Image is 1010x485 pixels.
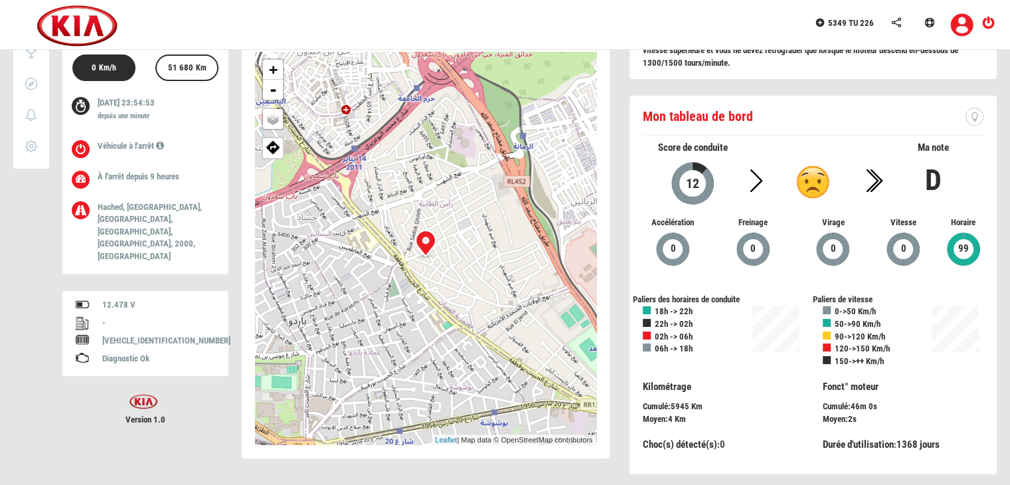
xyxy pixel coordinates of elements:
p: Fonct° moteur [823,380,983,394]
label: Km/h [99,62,116,74]
span: 0 [669,241,676,256]
p: [DATE] 23:54:53 [98,97,209,124]
span: 0 [750,241,756,256]
span: À l'arrêt [98,171,124,181]
span: Horaire [943,217,983,229]
b: 18h -> 22h [655,306,693,316]
span: Ma note [918,142,949,153]
span: 46m 0s [851,401,877,411]
span: 4 [668,414,673,424]
label: depuis une minute [98,111,149,122]
a: Zoom out [263,80,283,100]
div: 51 680 [162,56,212,82]
span: Moyen [643,414,665,424]
span: 99 [958,241,969,256]
div: - [102,317,215,330]
div: : [823,438,983,452]
span: Score de conduite [658,142,728,153]
b: 02h -> 06h [655,332,693,341]
span: Afficher ma position sur google map [263,138,283,154]
div: 12.478 V [102,299,215,312]
b: 90->120 Km/h [835,332,885,341]
div: Paliers des horaires de conduite [633,294,813,306]
a: Leaflet [435,436,457,444]
div: | Map data © OpenStreetMap contributors [432,435,596,446]
img: sayartech-logo.png [122,394,165,409]
span: 12 [685,175,700,191]
img: d.png [796,165,829,199]
span: 0 [720,438,725,450]
b: Lorsque le moteur atteint 2000 tours (diesel), ou 2500 tours (essence), vous devez passer à la vi... [643,33,962,68]
div: 0 [86,56,122,82]
span: Mon tableau de bord [643,108,753,124]
span: 1368 jours [896,438,940,450]
b: D [925,163,942,197]
a: Layers [263,109,283,129]
div: : [823,413,983,426]
span: Cumulé [643,401,668,411]
span: 2s [848,414,857,424]
b: 0->50 Km/h [835,306,876,316]
span: Cumulé [823,401,848,411]
span: 0 [900,241,907,256]
span: 5349 TU 226 [828,18,874,28]
div: : [643,413,803,426]
span: Freinage [722,217,783,229]
label: Km [196,62,207,74]
span: depuis 9 heures [126,171,179,181]
span: Vitesse [883,217,924,229]
span: Version 1.0 [62,414,228,427]
div: : [813,380,993,426]
span: Choc(s) détecté(s) [643,438,717,450]
p: Kilométrage [643,380,803,394]
span: Accélération [643,217,703,229]
div: : [633,380,813,426]
span: Moyen [823,414,845,424]
a: Zoom in [263,60,283,80]
div: Paliers de vitesse [813,294,993,306]
img: directions.png [266,140,280,154]
p: Hached, [GEOGRAPHIC_DATA], [GEOGRAPHIC_DATA], [GEOGRAPHIC_DATA], [GEOGRAPHIC_DATA], 2000, [GEOGRA... [98,201,209,263]
b: 150->++ Km/h [835,356,884,366]
div: Diagnostic Ok [102,353,215,365]
div: : [643,438,803,452]
div: [VEHICLE_IDENTIFICATION_NUMBER] [102,335,215,347]
span: Virage [803,217,863,229]
span: 5945 [671,401,689,411]
span: Durée d'utilisation [823,438,894,450]
span: Km [691,401,703,411]
b: 120->150 Km/h [835,343,890,353]
span: Km [675,414,686,424]
p: Véhicule à l'arrêt [98,140,209,153]
b: 06h -> 18h [655,343,693,353]
b: 50->90 Km/h [835,319,881,329]
span: 0 [830,241,837,256]
b: 22h -> 02h [655,319,693,329]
